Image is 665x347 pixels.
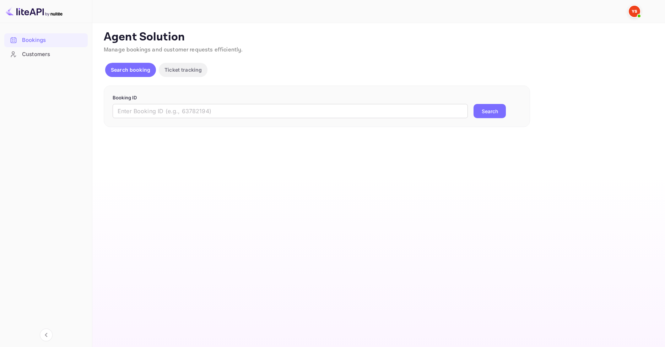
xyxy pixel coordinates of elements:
[111,66,150,73] p: Search booking
[4,33,88,46] a: Bookings
[164,66,202,73] p: Ticket tracking
[629,6,640,17] img: Yandex Support
[4,48,88,61] a: Customers
[22,36,84,44] div: Bookings
[474,104,506,118] button: Search
[113,94,521,101] p: Booking ID
[113,104,468,118] input: Enter Booking ID (e.g., 63782194)
[6,6,63,17] img: LiteAPI logo
[22,50,84,59] div: Customers
[104,30,652,44] p: Agent Solution
[104,46,243,54] span: Manage bookings and customer requests efficiently.
[40,329,53,341] button: Collapse navigation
